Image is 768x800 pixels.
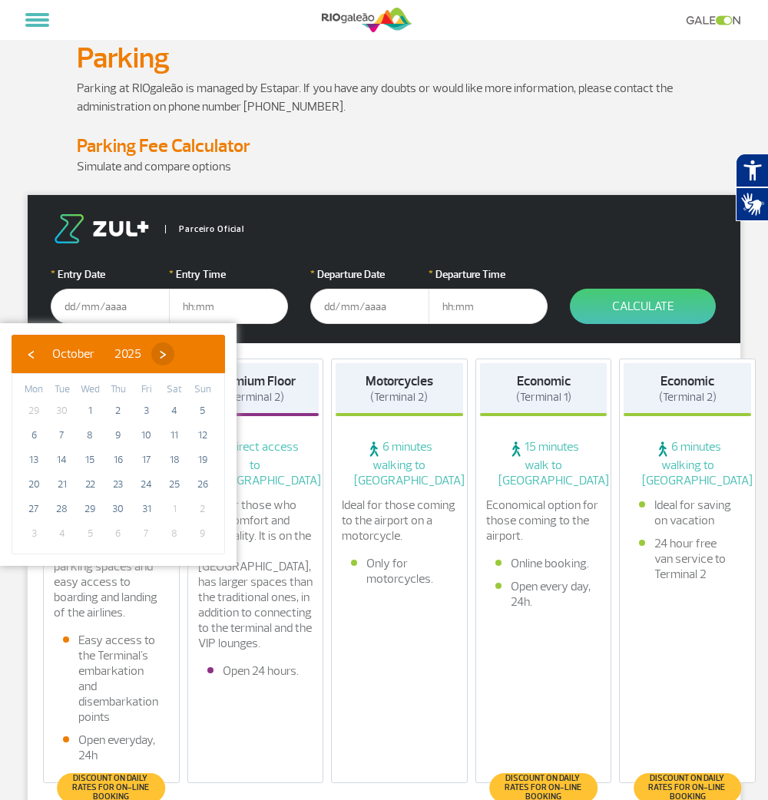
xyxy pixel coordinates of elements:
[22,398,46,423] span: 29
[429,266,548,283] label: Departure Time
[106,448,131,472] span: 16
[570,289,716,324] button: Calculate
[342,498,457,544] p: Ideal for those coming to the airport on a motorcycle.
[50,423,74,448] span: 7
[76,382,104,398] th: weekday
[162,423,187,448] span: 11
[162,521,187,546] span: 8
[162,448,187,472] span: 18
[78,521,102,546] span: 5
[63,633,160,725] li: Easy access to the Terminal's embarkation and disembarkation points
[659,390,717,405] span: (Terminal 2)
[624,439,751,488] span: 6 minutes walking to [GEOGRAPHIC_DATA]
[169,289,288,324] input: hh:mm
[351,556,448,587] li: Only for motorcycles.
[106,398,131,423] span: 2
[190,521,215,546] span: 9
[22,497,46,521] span: 27
[104,342,151,365] button: 2025
[192,439,319,488] span: Direct access to [GEOGRAPHIC_DATA]
[114,346,141,362] span: 2025
[736,187,768,221] button: Abrir tradutor de língua de sinais.
[480,439,607,488] span: 15 minutes walk to [GEOGRAPHIC_DATA]
[151,342,174,365] button: ›
[50,398,74,423] span: 30
[190,448,215,472] span: 19
[78,398,102,423] span: 1
[162,398,187,423] span: 4
[134,521,159,546] span: 7
[169,266,288,283] label: Entry Time
[370,390,428,405] span: (Terminal 2)
[78,497,102,521] span: 29
[77,157,691,176] p: Simulate and compare options
[50,521,74,546] span: 4
[78,423,102,448] span: 8
[134,448,159,472] span: 17
[52,346,94,362] span: October
[20,382,48,398] th: weekday
[429,289,548,324] input: hh:mm
[495,579,592,610] li: Open every day, 24h.
[134,398,159,423] span: 3
[162,472,187,497] span: 25
[207,663,304,679] li: Open 24 hours.
[50,472,74,497] span: 21
[336,439,463,488] span: 6 minutes walking to [GEOGRAPHIC_DATA]
[198,498,313,651] p: Ideal for those who want comfort and practicality. It is on the floor of [GEOGRAPHIC_DATA], has l...
[639,498,736,528] li: Ideal for saving on vacation
[19,342,42,365] button: ‹
[77,79,691,116] p: Parking at RIOgaleão is managed by Estapar. If you have any doubts or would like more information...
[227,390,284,405] span: (Terminal 2)
[22,423,46,448] span: 6
[22,472,46,497] span: 20
[48,382,77,398] th: weekday
[106,423,131,448] span: 9
[495,556,592,571] li: Online booking.
[22,448,46,472] span: 13
[19,344,174,359] bs-datepicker-navigation-view: ​ ​ ​
[190,398,215,423] span: 5
[42,342,104,365] button: October
[78,448,102,472] span: 15
[516,390,571,405] span: (Terminal 1)
[51,266,170,283] label: Entry Date
[660,373,714,389] strong: Economic
[132,382,161,398] th: weekday
[215,373,296,389] strong: Premium Floor
[639,536,736,582] li: 24 hour free van service to Terminal 2
[22,521,46,546] span: 3
[190,472,215,497] span: 26
[134,497,159,521] span: 31
[106,521,131,546] span: 6
[162,497,187,521] span: 1
[736,154,768,187] button: Abrir recursos assistivos.
[106,497,131,521] span: 30
[310,266,429,283] label: Departure Date
[50,497,74,521] span: 28
[77,134,691,157] h4: Parking Fee Calculator
[188,382,217,398] th: weekday
[165,225,244,233] span: Parceiro Oficial
[51,214,152,243] img: logo-zul.png
[50,448,74,472] span: 14
[63,732,160,763] li: Open everyday, 24h
[77,45,691,71] h1: Parking
[161,382,189,398] th: weekday
[104,382,133,398] th: weekday
[517,373,571,389] strong: Economic
[134,423,159,448] span: 10
[78,472,102,497] span: 22
[310,289,429,324] input: dd/mm/aaaa
[51,289,170,324] input: dd/mm/aaaa
[736,154,768,221] div: Plugin de acessibilidade da Hand Talk.
[486,498,601,544] p: Economical option for those coming to the airport.
[190,423,215,448] span: 12
[134,472,159,497] span: 24
[190,497,215,521] span: 2
[106,472,131,497] span: 23
[366,373,433,389] strong: Motorcycles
